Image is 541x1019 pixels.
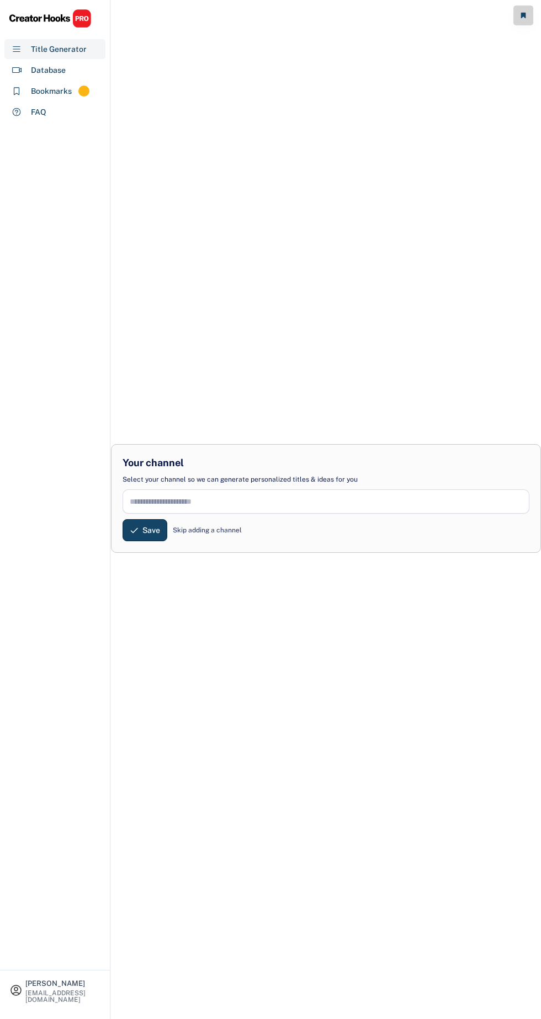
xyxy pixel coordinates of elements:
div: Select your channel so we can generate personalized titles & ideas for you [123,475,358,484]
div: [EMAIL_ADDRESS][DOMAIN_NAME] [25,990,100,1003]
div: Bookmarks [31,86,72,97]
img: CHPRO%20Logo.svg [9,9,92,28]
div: FAQ [31,106,46,118]
div: Database [31,65,66,76]
button: Save [123,519,167,541]
div: Your channel [123,456,184,470]
div: Skip adding a channel [173,525,242,535]
div: [PERSON_NAME] [25,980,100,987]
div: Title Generator [31,44,87,55]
